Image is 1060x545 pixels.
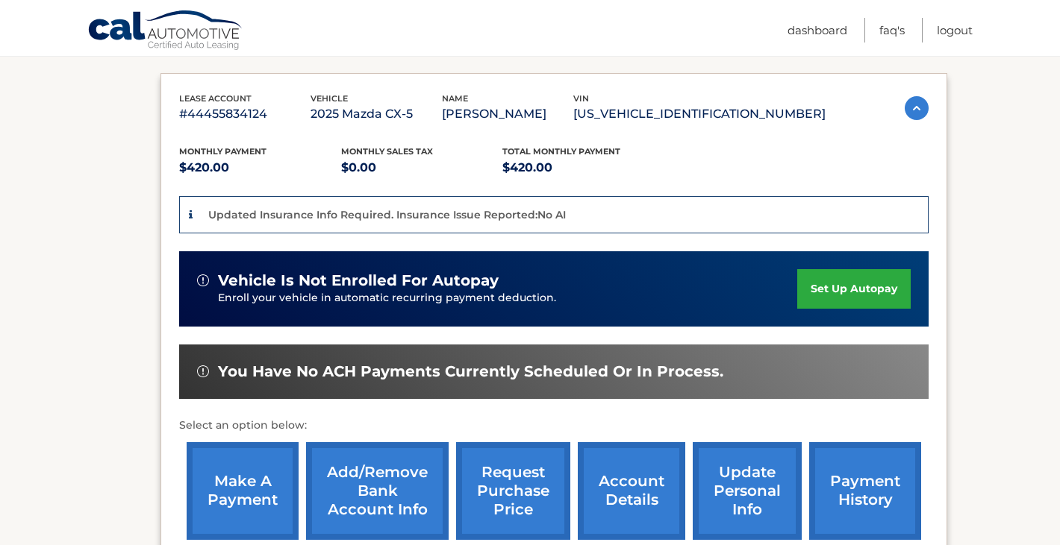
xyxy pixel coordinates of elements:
a: account details [578,442,685,540]
img: accordion-active.svg [905,96,929,120]
span: You have no ACH payments currently scheduled or in process. [218,362,723,381]
a: update personal info [693,442,802,540]
a: Add/Remove bank account info [306,442,449,540]
span: lease account [179,93,252,104]
span: vin [573,93,589,104]
p: Select an option below: [179,417,929,435]
a: set up autopay [797,269,911,309]
p: Enroll your vehicle in automatic recurring payment deduction. [218,290,797,306]
p: 2025 Mazda CX-5 [311,104,442,125]
p: $420.00 [179,157,341,178]
a: request purchase price [456,442,570,540]
a: Logout [937,18,973,42]
p: $0.00 [341,157,503,178]
span: vehicle [311,93,348,104]
p: [PERSON_NAME] [442,104,573,125]
span: Monthly Payment [179,146,266,157]
a: Cal Automotive [87,10,244,53]
p: $420.00 [502,157,664,178]
a: Dashboard [788,18,847,42]
span: vehicle is not enrolled for autopay [218,271,499,290]
span: Total Monthly Payment [502,146,620,157]
p: #44455834124 [179,104,311,125]
img: alert-white.svg [197,365,209,377]
span: Monthly sales Tax [341,146,433,157]
a: payment history [809,442,921,540]
p: [US_VEHICLE_IDENTIFICATION_NUMBER] [573,104,826,125]
img: alert-white.svg [197,274,209,286]
span: name [442,93,468,104]
a: FAQ's [879,18,905,42]
p: Updated Insurance Info Required. Insurance Issue Reported:No AI [208,208,566,221]
a: make a payment [187,442,299,540]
